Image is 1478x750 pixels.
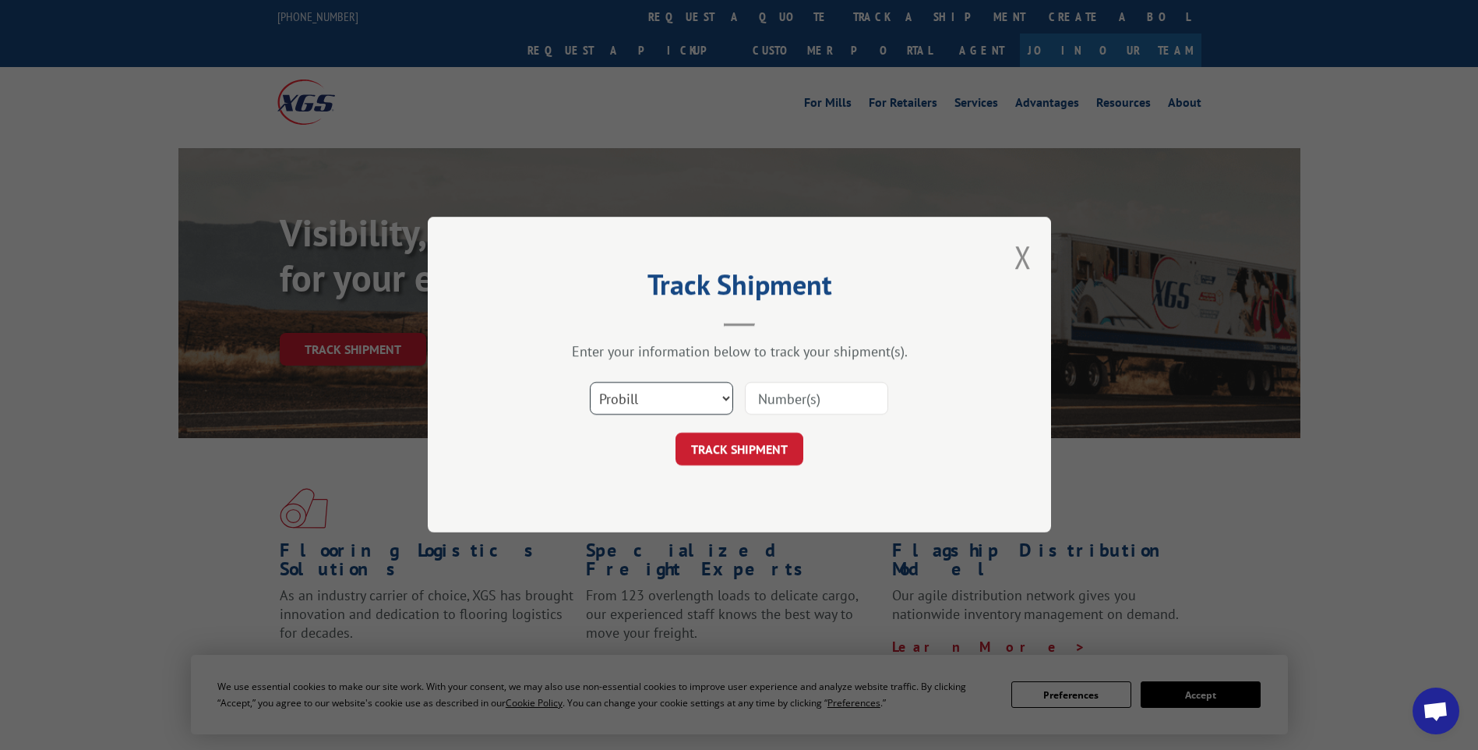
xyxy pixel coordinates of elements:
[676,433,803,466] button: TRACK SHIPMENT
[1014,236,1032,278] button: Close modal
[506,274,973,303] h2: Track Shipment
[506,343,973,361] div: Enter your information below to track your shipment(s).
[745,383,888,416] input: Number(s)
[1413,688,1459,734] div: Open chat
